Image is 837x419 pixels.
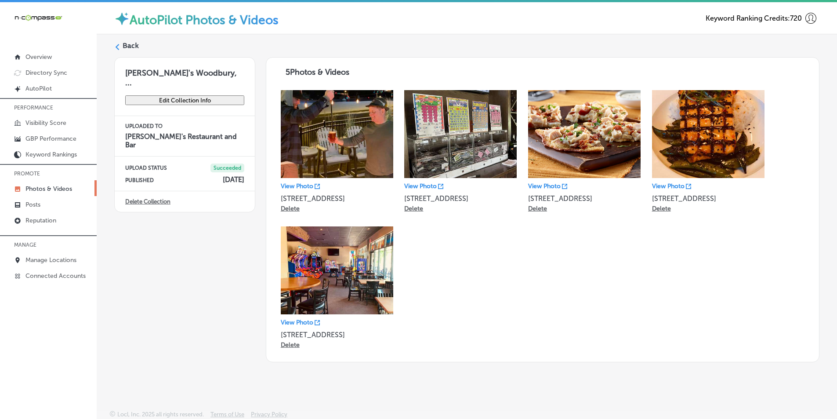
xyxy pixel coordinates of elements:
[528,182,561,190] p: View Photo
[25,256,76,264] p: Manage Locations
[404,182,443,190] a: View Photo
[281,90,393,178] img: Collection thumbnail
[404,194,517,203] p: [STREET_ADDRESS]
[130,13,279,27] label: AutoPilot Photos & Videos
[117,411,204,418] p: Locl, Inc. 2025 all rights reserved.
[706,14,802,22] span: Keyword Ranking Credits: 720
[281,194,393,203] p: [STREET_ADDRESS]
[125,123,244,129] p: UPLOADED TO
[25,69,67,77] p: Directory Sync
[281,226,393,314] img: Collection thumbnail
[25,272,86,280] p: Connected Accounts
[652,182,691,190] a: View Photo
[528,194,641,203] p: [STREET_ADDRESS]
[125,198,170,205] a: Delete Collection
[528,90,641,178] img: Collection thumbnail
[125,95,244,105] button: Edit Collection Info
[404,90,517,178] img: Collection thumbnail
[281,182,313,190] p: View Photo
[281,319,320,326] a: View Photo
[25,185,72,193] p: Photos & Videos
[286,67,349,77] span: 5 Photos & Videos
[281,182,320,190] a: View Photo
[123,41,139,51] label: Back
[25,119,66,127] p: Visibility Score
[115,58,255,87] h3: [PERSON_NAME]'s Woodbury, ...
[125,165,167,171] p: UPLOAD STATUS
[652,205,671,212] p: Delete
[114,11,130,26] img: autopilot-icon
[125,177,154,183] p: PUBLISHED
[652,90,765,178] img: Collection thumbnail
[404,205,423,212] p: Delete
[25,85,52,92] p: AutoPilot
[404,182,437,190] p: View Photo
[281,205,300,212] p: Delete
[210,164,244,172] span: Succeeded
[25,217,56,224] p: Reputation
[281,341,300,349] p: Delete
[14,14,62,22] img: 660ab0bf-5cc7-4cb8-ba1c-48b5ae0f18e60NCTV_CLogo_TV_Black_-500x88.png
[281,319,313,326] p: View Photo
[25,53,52,61] p: Overview
[528,205,547,212] p: Delete
[652,194,765,203] p: [STREET_ADDRESS]
[125,132,244,149] h4: [PERSON_NAME]'s Restaurant and Bar
[223,175,244,184] h4: [DATE]
[281,331,393,339] p: [STREET_ADDRESS]
[652,182,685,190] p: View Photo
[528,182,567,190] a: View Photo
[25,135,76,142] p: GBP Performance
[25,201,40,208] p: Posts
[25,151,77,158] p: Keyword Rankings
